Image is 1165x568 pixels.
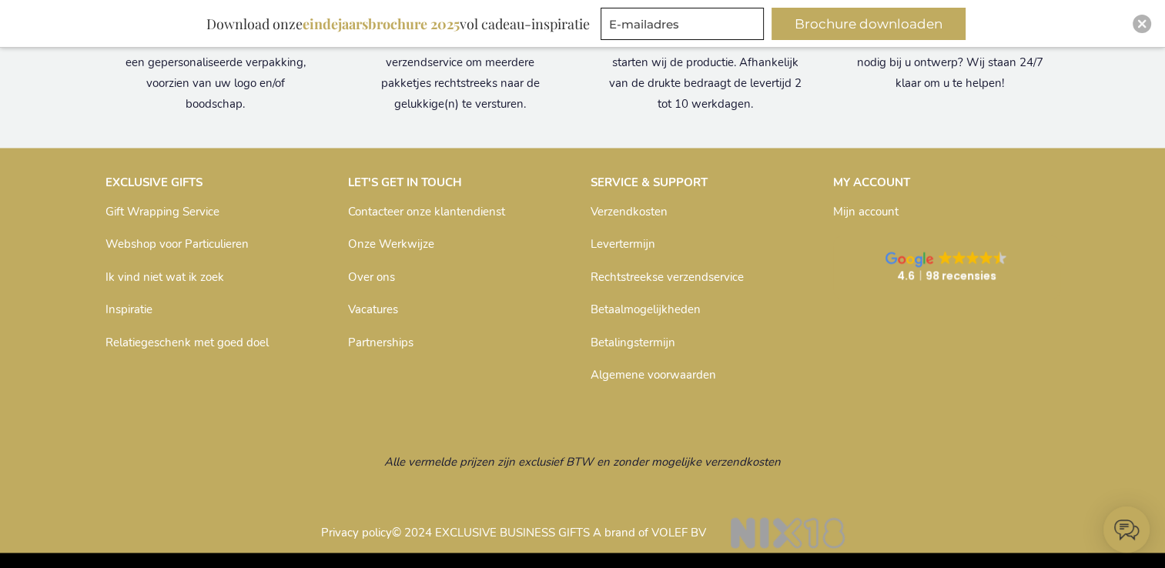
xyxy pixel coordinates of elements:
img: Google [979,251,993,264]
a: Verzendkosten [591,204,668,219]
div: Close [1133,15,1151,33]
button: Brochure downloaden [772,8,966,40]
p: Speciale verzoeken, vragen of hulp nodig bij u ontwerp? Wij staan 24/7 klaar om u te helpen! [851,32,1050,94]
p: Uw geschenken worden geleverd in een gepersonaliseerde verpakking, voorzien van uw logo en/of boo... [116,32,315,115]
p: U kan gebruik maken van onze verzendservice om meerdere pakketjes rechtstreeks naar de gelukkige(... [361,32,560,115]
img: Google [993,251,1006,264]
a: Google GoogleGoogleGoogleGoogleGoogle 4.698 recensies [833,236,1060,299]
a: Privacy policy [321,525,392,540]
strong: LET'S GET IN TOUCH [348,175,462,190]
div: Download onze vol cadeau-inspiratie [199,8,597,40]
input: E-mailadres [601,8,764,40]
a: Relatiegeschenk met goed doel [105,335,269,350]
img: Close [1137,19,1147,28]
span: Alle vermelde prijzen zijn exclusief BTW en zonder mogelijke verzendkosten [384,454,781,469]
strong: 4.6 98 recensies [897,268,996,283]
b: eindejaarsbrochure 2025 [303,15,460,33]
a: Onze Werkwijze [348,236,434,252]
a: Over ons [348,269,395,285]
img: Google [885,252,933,267]
a: Vacatures [348,302,398,317]
a: Algemene voorwaarden [591,367,716,383]
a: Betalingstermijn [591,335,675,350]
a: Contacteer onze klantendienst [348,204,505,219]
img: NIX18 [731,517,845,548]
iframe: belco-activator-frame [1103,506,1150,553]
a: Webshop voor Particulieren [105,236,249,252]
a: Rechtstreekse verzendservice [591,269,744,285]
img: Google [939,251,952,264]
a: Levertermijn [591,236,655,252]
a: Ik vind niet wat ik zoek [105,269,224,285]
strong: EXCLUSIVE GIFTS [105,175,203,190]
form: marketing offers and promotions [601,8,768,45]
p: © 2024 EXCLUSIVE BUSINESS GIFTS A brand of VOLEF BV [105,506,1060,545]
a: Partnerships [348,335,413,350]
a: Gift Wrapping Service [105,204,219,219]
a: Mijn account [833,204,899,219]
a: Betaalmogelijkheden [591,302,701,317]
strong: SERVICE & SUPPORT [591,175,708,190]
img: Google [966,251,979,264]
strong: MY ACCOUNT [833,175,910,190]
a: Inspiratie [105,302,152,317]
img: Google [952,251,966,264]
p: Zodra u het ontwerp goedkeurt starten wij de productie. Afhankelijk van de drukte bedraagt de lev... [606,32,805,115]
